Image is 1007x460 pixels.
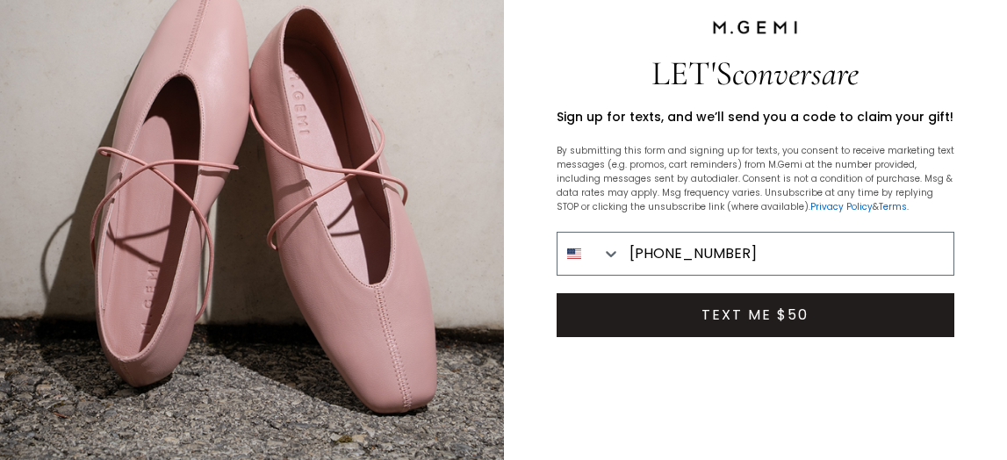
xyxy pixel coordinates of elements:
[621,233,954,275] input: Phone Number
[567,247,581,261] img: United States
[879,200,907,213] a: Terms
[651,53,859,94] span: LET'S
[711,19,799,35] img: M.Gemi
[557,144,955,214] p: By submitting this form and signing up for texts, you consent to receive marketing text messages ...
[557,233,621,275] button: Search Countries
[810,200,873,213] a: Privacy Policy
[557,293,955,337] button: TEXT ME $50
[557,108,953,126] span: Sign up for texts, and we’ll send you a code to claim your gift!
[732,53,859,94] span: conversare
